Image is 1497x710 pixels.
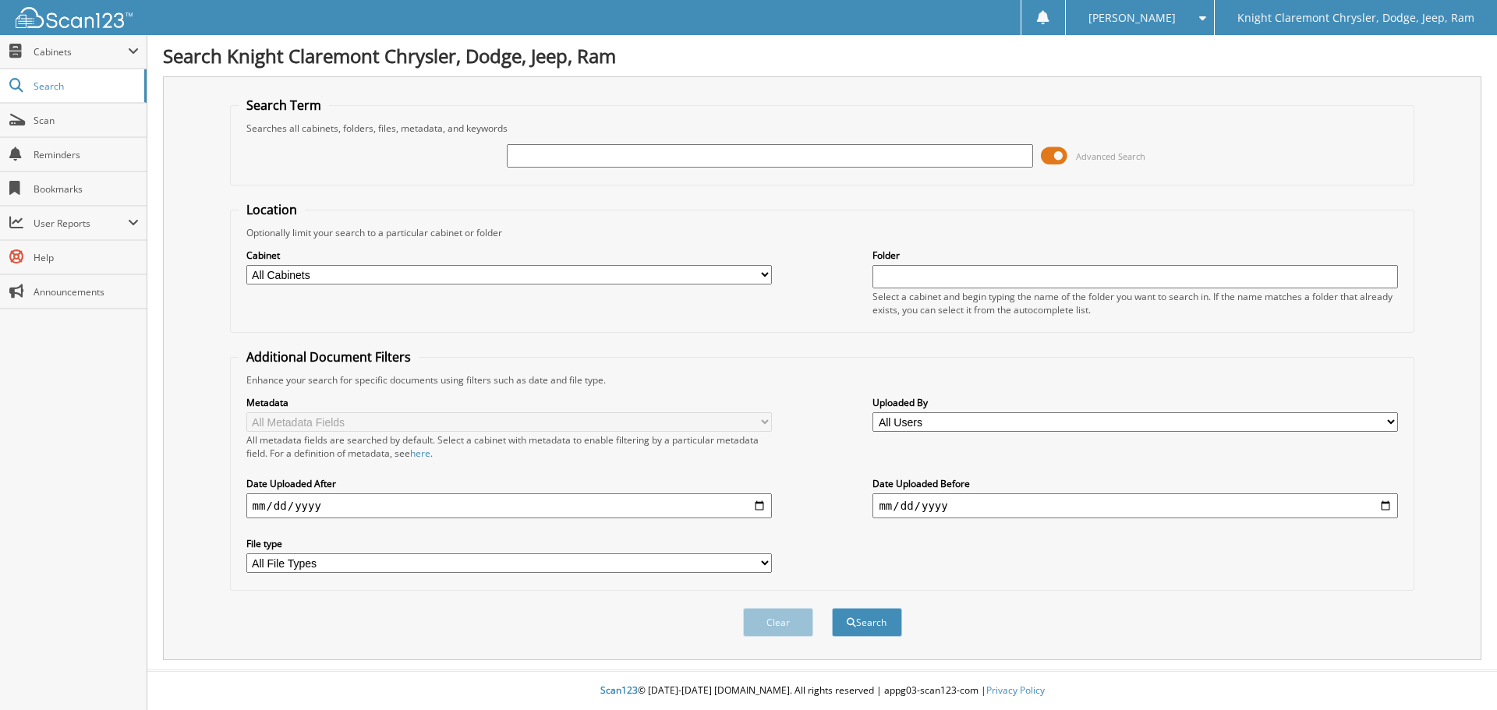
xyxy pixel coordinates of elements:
img: scan123-logo-white.svg [16,7,133,28]
a: Privacy Policy [986,684,1045,697]
div: All metadata fields are searched by default. Select a cabinet with metadata to enable filtering b... [246,433,772,460]
span: Knight Claremont Chrysler, Dodge, Jeep, Ram [1237,13,1474,23]
input: end [872,493,1398,518]
span: Help [34,251,139,264]
label: File type [246,537,772,550]
span: [PERSON_NAME] [1088,13,1176,23]
div: Select a cabinet and begin typing the name of the folder you want to search in. If the name match... [872,290,1398,316]
label: Date Uploaded Before [872,477,1398,490]
legend: Search Term [239,97,329,114]
label: Uploaded By [872,396,1398,409]
label: Cabinet [246,249,772,262]
span: Scan [34,114,139,127]
label: Metadata [246,396,772,409]
div: Searches all cabinets, folders, files, metadata, and keywords [239,122,1407,135]
h1: Search Knight Claremont Chrysler, Dodge, Jeep, Ram [163,43,1481,69]
span: Bookmarks [34,182,139,196]
span: Search [34,79,136,93]
input: start [246,493,772,518]
span: User Reports [34,217,128,230]
span: Scan123 [600,684,638,697]
span: Advanced Search [1076,150,1145,162]
button: Search [832,608,902,637]
span: Cabinets [34,45,128,58]
div: Optionally limit your search to a particular cabinet or folder [239,226,1407,239]
div: © [DATE]-[DATE] [DOMAIN_NAME]. All rights reserved | appg03-scan123-com | [147,672,1497,710]
legend: Additional Document Filters [239,348,419,366]
span: Reminders [34,148,139,161]
span: Announcements [34,285,139,298]
legend: Location [239,201,305,218]
button: Clear [743,608,813,637]
label: Date Uploaded After [246,477,772,490]
label: Folder [872,249,1398,262]
div: Enhance your search for specific documents using filters such as date and file type. [239,373,1407,387]
a: here [410,447,430,460]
